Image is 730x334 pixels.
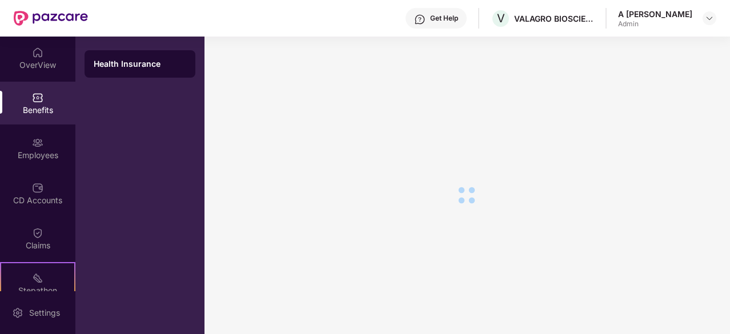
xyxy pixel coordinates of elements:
img: svg+xml;base64,PHN2ZyBpZD0iSGVscC0zMngzMiIgeG1sbnM9Imh0dHA6Ly93d3cudzMub3JnLzIwMDAvc3ZnIiB3aWR0aD... [414,14,426,25]
img: svg+xml;base64,PHN2ZyBpZD0iRHJvcGRvd24tMzJ4MzIiIHhtbG5zPSJodHRwOi8vd3d3LnczLm9yZy8yMDAwL3N2ZyIgd2... [705,14,714,23]
img: svg+xml;base64,PHN2ZyBpZD0iQ2xhaW0iIHhtbG5zPSJodHRwOi8vd3d3LnczLm9yZy8yMDAwL3N2ZyIgd2lkdGg9IjIwIi... [32,227,43,239]
div: Stepathon [1,285,74,296]
img: svg+xml;base64,PHN2ZyBpZD0iQ0RfQWNjb3VudHMiIGRhdGEtbmFtZT0iQ0QgQWNjb3VudHMiIHhtbG5zPSJodHRwOi8vd3... [32,182,43,194]
img: svg+xml;base64,PHN2ZyBpZD0iSG9tZSIgeG1sbnM9Imh0dHA6Ly93d3cudzMub3JnLzIwMDAvc3ZnIiB3aWR0aD0iMjAiIG... [32,47,43,58]
img: svg+xml;base64,PHN2ZyBpZD0iRW1wbG95ZWVzIiB4bWxucz0iaHR0cDovL3d3dy53My5vcmcvMjAwMC9zdmciIHdpZHRoPS... [32,137,43,148]
div: Admin [618,19,692,29]
img: svg+xml;base64,PHN2ZyBpZD0iU2V0dGluZy0yMHgyMCIgeG1sbnM9Imh0dHA6Ly93d3cudzMub3JnLzIwMDAvc3ZnIiB3aW... [12,307,23,319]
img: svg+xml;base64,PHN2ZyBpZD0iQmVuZWZpdHMiIHhtbG5zPSJodHRwOi8vd3d3LnczLm9yZy8yMDAwL3N2ZyIgd2lkdGg9Ij... [32,92,43,103]
div: Health Insurance [94,58,186,70]
img: New Pazcare Logo [14,11,88,26]
div: A [PERSON_NAME] [618,9,692,19]
span: V [497,11,505,25]
img: svg+xml;base64,PHN2ZyB4bWxucz0iaHR0cDovL3d3dy53My5vcmcvMjAwMC9zdmciIHdpZHRoPSIyMSIgaGVpZ2h0PSIyMC... [32,272,43,284]
div: VALAGRO BIOSCIENCES [514,13,594,24]
div: Get Help [430,14,458,23]
div: Settings [26,307,63,319]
